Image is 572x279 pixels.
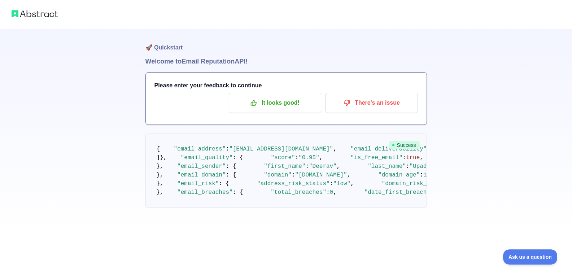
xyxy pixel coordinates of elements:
span: 10993 [423,172,441,178]
p: There's an issue [331,97,412,109]
span: "Deerav" [309,163,337,170]
span: : [406,163,410,170]
iframe: Toggle Customer Support [503,249,558,265]
span: "email_breaches" [177,189,233,196]
span: : [305,163,309,170]
span: : { [226,163,236,170]
span: "email_address" [174,146,226,152]
span: "email_quality" [181,154,233,161]
span: "first_name" [264,163,305,170]
span: : { [233,154,243,161]
span: "0.95" [298,154,319,161]
span: "[EMAIL_ADDRESS][DOMAIN_NAME]" [229,146,333,152]
span: "low" [333,180,350,187]
span: "date_first_breached" [364,189,437,196]
span: 0 [330,189,333,196]
span: Success [389,141,420,149]
span: : { [219,180,229,187]
span: , [350,180,354,187]
h3: Please enter your feedback to continue [154,81,418,90]
span: "domain_risk_status" [382,180,451,187]
h1: 🚀 Quickstart [145,29,427,56]
span: "[DOMAIN_NAME]" [295,172,347,178]
span: "address_risk_status" [257,180,330,187]
span: "email_sender" [177,163,226,170]
span: "email_risk" [177,180,219,187]
span: : [226,146,230,152]
span: "domain_age" [378,172,420,178]
span: , [347,172,351,178]
span: : [402,154,406,161]
span: : { [226,172,236,178]
span: , [319,154,323,161]
span: , [333,146,337,152]
span: true [406,154,420,161]
span: , [337,163,340,170]
p: It looks good! [234,97,316,109]
button: There's an issue [326,93,418,113]
span: "score" [271,154,295,161]
img: Abstract logo [12,9,58,19]
span: { [157,146,160,152]
span: "is_free_email" [350,154,402,161]
button: It looks good! [229,93,321,113]
span: "Upadhyay" [409,163,444,170]
span: : { [233,189,243,196]
span: "domain" [264,172,292,178]
span: : [295,154,299,161]
span: : [420,172,423,178]
span: , [333,189,337,196]
span: "last_name" [368,163,406,170]
h1: Welcome to Email Reputation API! [145,56,427,66]
span: , [420,154,423,161]
span: : [292,172,295,178]
span: "total_breaches" [271,189,326,196]
span: "email_domain" [177,172,226,178]
span: : [330,180,333,187]
span: : [326,189,330,196]
span: "email_deliverability" [350,146,427,152]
